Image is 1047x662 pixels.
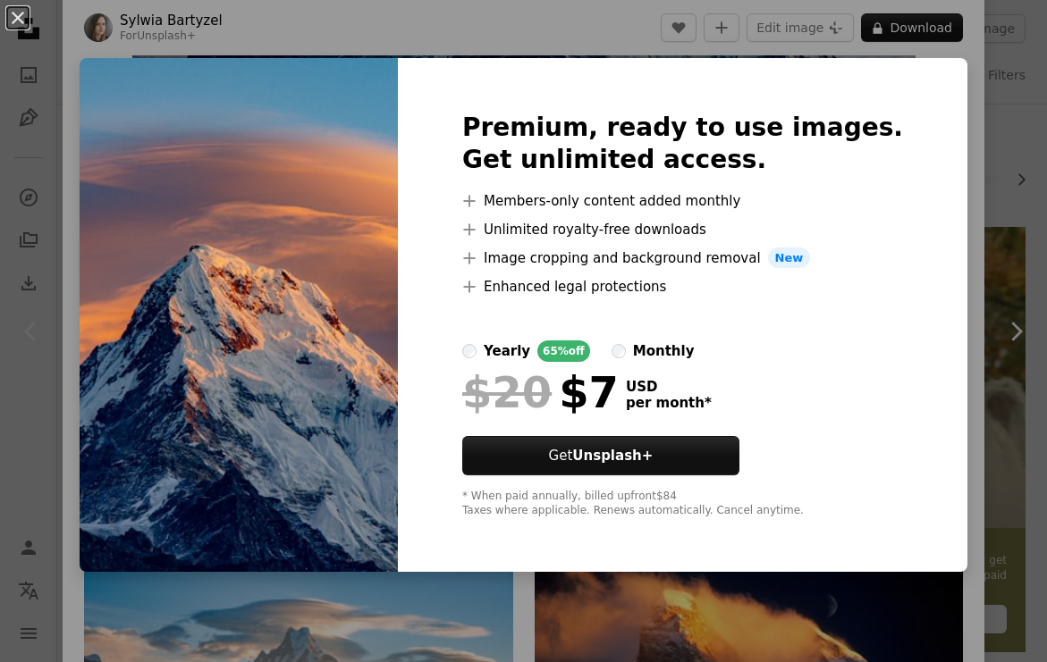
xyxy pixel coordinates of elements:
[572,448,653,464] strong: Unsplash+
[462,247,903,269] li: Image cropping and background removal
[484,340,530,362] div: yearly
[626,379,712,395] span: USD
[80,58,398,573] img: premium_photo-1688645554172-d3aef5f837ce
[462,112,903,176] h2: Premium, ready to use images. Get unlimited access.
[462,490,903,518] div: * When paid annually, billed upfront $84 Taxes where applicable. Renews automatically. Cancel any...
[462,219,903,240] li: Unlimited royalty-free downloads
[633,340,695,362] div: monthly
[462,369,619,415] div: $7
[626,395,712,411] span: per month *
[612,344,626,358] input: monthly
[462,436,739,475] button: GetUnsplash+
[462,344,477,358] input: yearly65%off
[462,369,552,415] span: $20
[462,276,903,297] li: Enhanced legal protections
[537,340,590,362] div: 65% off
[768,247,811,269] span: New
[462,190,903,212] li: Members-only content added monthly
